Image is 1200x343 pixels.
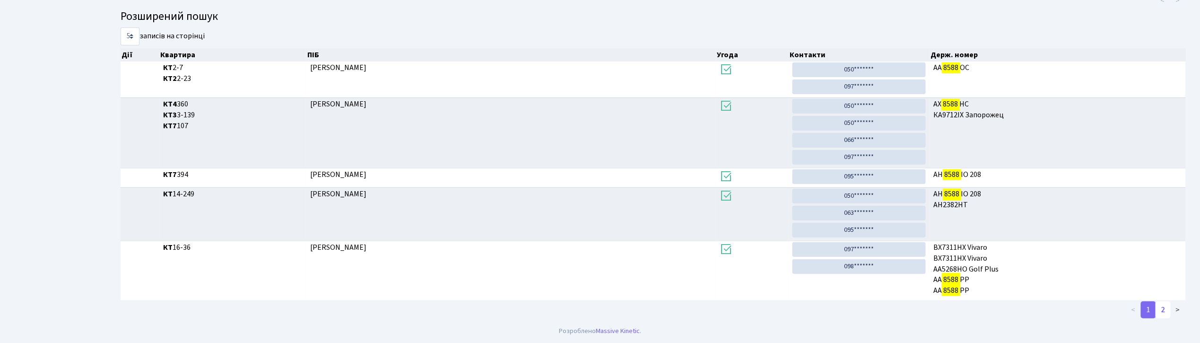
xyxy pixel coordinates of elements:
[933,169,1182,180] span: AH IO 208
[943,168,961,181] mark: 8588
[1156,301,1171,318] a: 2
[310,62,366,73] span: [PERSON_NAME]
[559,326,641,336] div: Розроблено .
[310,99,366,109] span: [PERSON_NAME]
[789,48,930,62] th: Контакти
[942,61,960,74] mark: 8588
[943,187,961,201] mark: 8588
[941,97,959,111] mark: 8588
[310,169,366,180] span: [PERSON_NAME]
[163,189,173,199] b: КТ
[933,99,1182,121] span: АХ НС КA9712IX Запорожец
[163,121,177,131] b: КТ7
[163,62,173,73] b: КТ
[163,242,303,253] span: 16-36
[933,242,1182,296] span: BX7311HX Vivaro ВХ7311НХ Vivaro AA5268HO Golf Plus AA PP АА РР
[159,48,306,62] th: Квартира
[121,10,1186,24] h4: Розширений пошук
[163,110,177,120] b: КТ3
[716,48,789,62] th: Угода
[121,27,139,45] select: записів на сторінці
[942,284,960,297] mark: 8588
[163,62,303,84] span: 2-7 2-23
[310,189,366,199] span: [PERSON_NAME]
[306,48,716,62] th: ПІБ
[163,73,177,84] b: КТ2
[596,326,640,336] a: Massive Kinetic
[163,189,303,200] span: 14-249
[1141,301,1156,318] a: 1
[942,273,960,286] mark: 8588
[310,242,366,253] span: [PERSON_NAME]
[930,48,1186,62] th: Держ. номер
[163,169,177,180] b: КТ7
[163,242,173,253] b: КТ
[121,48,159,62] th: Дії
[163,99,177,109] b: КТ4
[933,189,1182,211] span: АН ІО 208 АН2382НТ
[1170,301,1186,318] a: >
[163,169,303,180] span: 394
[163,99,303,132] span: 360 3-139 107
[933,62,1182,73] span: AA OC
[121,27,205,45] label: записів на сторінці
